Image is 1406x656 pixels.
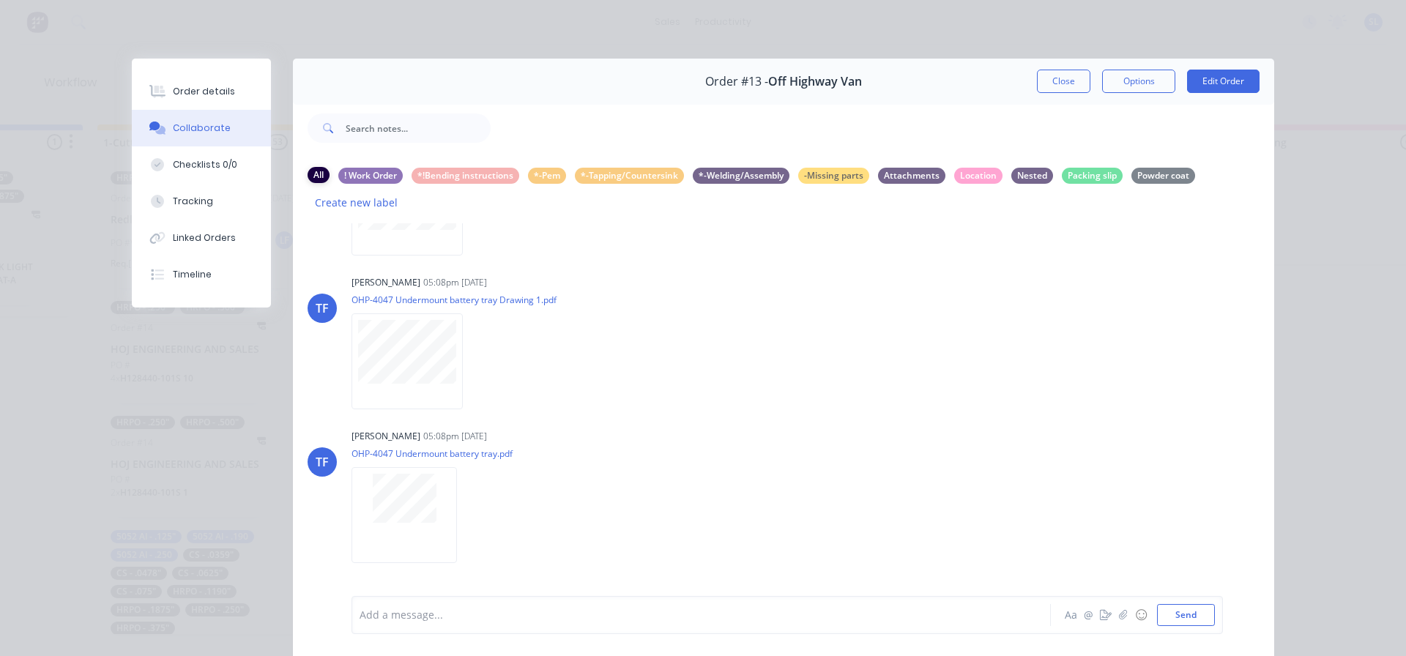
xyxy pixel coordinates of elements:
div: Checklists 0/0 [173,158,237,171]
button: Options [1102,70,1175,93]
button: Tracking [132,183,271,220]
button: Send [1157,604,1215,626]
span: Order #13 - [705,75,768,89]
button: Edit Order [1187,70,1260,93]
div: Collaborate [173,122,231,135]
button: Create new label [308,193,406,212]
div: Linked Orders [173,231,236,245]
div: Powder coat [1131,168,1195,184]
div: -Missing parts [798,168,869,184]
div: All [308,167,330,183]
button: Order details [132,73,271,110]
div: Nested [1011,168,1053,184]
button: Close [1037,70,1090,93]
button: Collaborate [132,110,271,146]
div: 05:08pm [DATE] [423,276,487,289]
div: [PERSON_NAME] [351,276,420,289]
button: @ [1079,606,1097,624]
div: ! Work Order [338,168,403,184]
div: Attachments [878,168,945,184]
div: [PERSON_NAME] [351,430,420,443]
div: *!Bending instructions [412,168,519,184]
button: Checklists 0/0 [132,146,271,183]
div: *-Pem [528,168,566,184]
div: Order details [173,85,235,98]
button: Aa [1062,606,1079,624]
input: Search notes... [346,113,491,143]
button: Timeline [132,256,271,293]
div: *-Tapping/Countersink [575,168,684,184]
div: Timeline [173,268,212,281]
button: ☺ [1132,606,1150,624]
div: 05:08pm [DATE] [423,430,487,443]
div: *-Welding/Assembly [693,168,789,184]
button: Linked Orders [132,220,271,256]
p: OHP-4047 Undermount battery tray.pdf [351,447,513,460]
span: Off Highway Van [768,75,862,89]
div: Packing slip [1062,168,1123,184]
div: TF [316,299,329,317]
div: TF [316,453,329,471]
p: OHP-4047 Undermount battery tray Drawing 1.pdf [351,294,557,306]
div: Location [954,168,1003,184]
div: Tracking [173,195,213,208]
